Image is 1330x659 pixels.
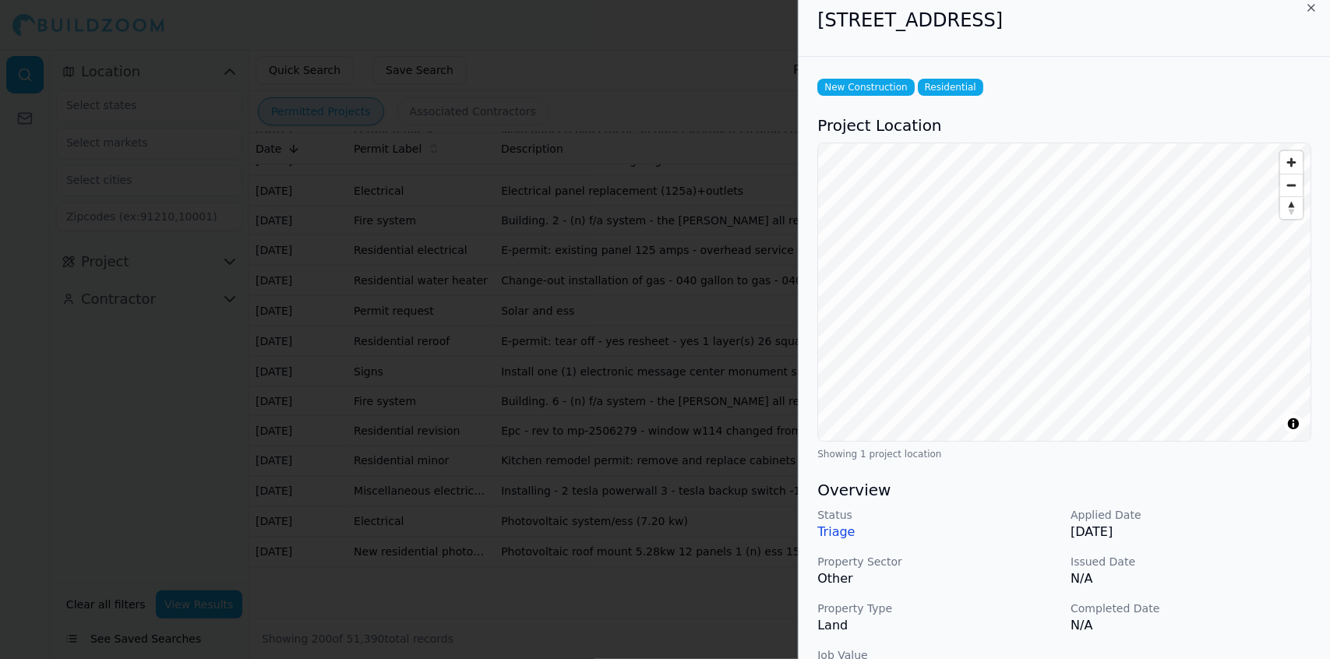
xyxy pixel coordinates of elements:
p: Land [817,616,1058,635]
p: N/A [1071,569,1311,588]
button: Reset bearing to north [1280,196,1303,219]
button: Zoom in [1280,151,1303,174]
p: Issued Date [1071,554,1311,569]
p: [DATE] [1071,523,1311,541]
p: Property Sector [817,554,1058,569]
p: N/A [1071,616,1311,635]
p: Status [817,507,1058,523]
span: Residential [918,79,983,96]
span: New Construction [817,79,914,96]
h3: Overview [817,479,1311,501]
summary: Toggle attribution [1284,414,1303,433]
p: Property Type [817,601,1058,616]
div: Showing 1 project location [817,448,1311,460]
canvas: Map [818,143,1311,442]
p: Triage [817,523,1058,541]
p: Completed Date [1071,601,1311,616]
p: Other [817,569,1058,588]
p: Applied Date [1071,507,1311,523]
button: Zoom out [1280,174,1303,196]
h3: Project Location [817,115,1311,136]
h2: [STREET_ADDRESS] [817,8,1311,33]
